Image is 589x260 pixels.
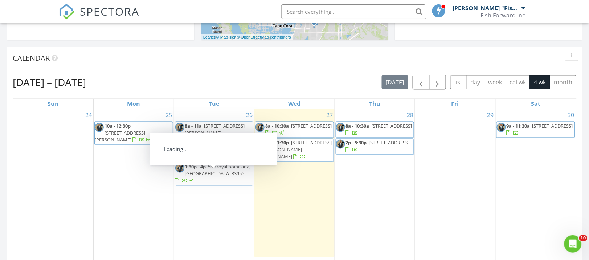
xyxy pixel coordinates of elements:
img: img_6439.jpeg [255,140,265,149]
td: Go to August 29, 2025 [415,109,496,257]
td: Go to August 30, 2025 [495,109,576,257]
a: SPECTORA [59,10,139,25]
td: Go to August 28, 2025 [335,109,415,257]
a: © OpenStreetMap contributors [237,35,291,39]
input: Search everything... [281,4,426,19]
span: 11a - 1:30p [265,140,289,146]
span: [STREET_ADDRESS][PERSON_NAME][PERSON_NAME] [255,140,332,160]
iframe: Intercom live chat [564,235,582,253]
a: Go to August 28, 2025 [405,109,415,121]
button: week [484,75,506,89]
a: 2p - 5:30p [STREET_ADDRESS] [336,139,414,155]
a: Go to August 29, 2025 [486,109,495,121]
a: 8a - 10:30a [STREET_ADDRESS] [255,122,334,138]
span: [STREET_ADDRESS] [372,123,412,129]
img: img_6439.jpeg [175,123,184,132]
button: day [466,75,484,89]
a: Go to August 25, 2025 [164,109,174,121]
span: 10a - 12:30p [105,123,131,129]
a: 10a - 12:30p [STREET_ADDRESS][PERSON_NAME] [95,123,152,143]
a: 9a - 11:30a [STREET_ADDRESS] [507,123,573,136]
img: img_6439.jpeg [175,164,184,173]
span: 8a - 10:30a [265,123,289,129]
div: | [201,34,293,40]
button: [DATE] [382,75,408,89]
a: © MapTiler [216,35,236,39]
span: 10 [579,235,588,241]
span: [STREET_ADDRESS] [185,153,226,160]
a: Monday [126,99,142,109]
img: img_6439.jpeg [95,123,104,132]
a: 11a - 1:30p [STREET_ADDRESS][PERSON_NAME][PERSON_NAME] [255,139,334,162]
button: list [450,75,467,89]
a: Go to August 27, 2025 [325,109,335,121]
span: 8a - 10:30a [346,123,369,129]
span: Calendar [13,53,50,63]
a: 10a - 12:30p [STREET_ADDRESS][PERSON_NAME] [94,122,173,145]
a: Go to August 30, 2025 [566,109,576,121]
span: [STREET_ADDRESS][PERSON_NAME] [95,130,145,143]
span: 8a - 11a [185,123,202,129]
img: The Best Home Inspection Software - Spectora [59,4,75,20]
a: 8a - 11a [STREET_ADDRESS][PERSON_NAME][PERSON_NAME] [175,122,254,145]
a: Saturday [529,99,542,109]
span: [STREET_ADDRESS] [369,140,410,146]
span: [STREET_ADDRESS] [532,123,573,129]
span: 1:30p - 4p [185,164,206,170]
a: 11a - 1:30p [STREET_ADDRESS][PERSON_NAME][PERSON_NAME] [255,140,332,160]
img: img_6439.jpeg [497,123,506,132]
button: Next [429,75,446,90]
img: img_6439.jpeg [255,123,265,132]
button: Previous [413,75,430,90]
a: Go to August 26, 2025 [245,109,254,121]
a: 8a - 10:30a [STREET_ADDRESS] [346,123,412,136]
a: Go to August 24, 2025 [84,109,93,121]
td: Go to August 25, 2025 [94,109,174,257]
a: 8:30a - 10:45a [STREET_ADDRESS] [185,147,246,160]
span: 569 royal poinciana, [GEOGRAPHIC_DATA] 33955 [185,164,251,177]
a: 1:30p - 4p 569 royal poinciana, [GEOGRAPHIC_DATA] 33955 [175,164,251,184]
a: Tuesday [207,99,221,109]
a: 8a - 11a [STREET_ADDRESS][PERSON_NAME][PERSON_NAME] [175,123,245,143]
a: Friday [450,99,461,109]
a: 9a - 11:30a [STREET_ADDRESS] [496,122,575,138]
a: Leaflet [203,35,215,39]
span: [STREET_ADDRESS][PERSON_NAME][PERSON_NAME] [175,123,245,143]
a: 8a - 10:30a [STREET_ADDRESS] [265,123,332,136]
td: Go to August 27, 2025 [254,109,335,257]
a: 8a - 10:30a [STREET_ADDRESS] [336,122,414,138]
div: [PERSON_NAME] "Fish" [PERSON_NAME] [453,4,520,12]
td: Go to August 26, 2025 [174,109,254,257]
div: Fish Forward Inc [481,12,525,19]
img: img_6439.jpeg [175,147,184,156]
a: Thursday [368,99,382,109]
span: SPECTORA [80,4,139,19]
span: 2p - 5:30p [346,140,367,146]
span: 8:30a - 10:45a [185,147,215,153]
a: 1:30p - 4p 569 royal poinciana, [GEOGRAPHIC_DATA] 33955 [175,163,254,186]
span: 9a - 11:30a [507,123,530,129]
a: 8:30a - 10:45a [STREET_ADDRESS] [175,145,254,162]
td: Go to August 24, 2025 [13,109,94,257]
a: Sunday [46,99,60,109]
img: img_6439.jpeg [336,140,345,149]
img: img_6439.jpeg [336,123,345,132]
a: 2p - 5:30p [STREET_ADDRESS] [346,140,410,153]
span: [STREET_ADDRESS] [291,123,332,129]
button: cal wk [506,75,531,89]
h2: [DATE] – [DATE] [13,75,86,89]
button: month [550,75,577,89]
button: 4 wk [530,75,550,89]
a: Wednesday [287,99,302,109]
